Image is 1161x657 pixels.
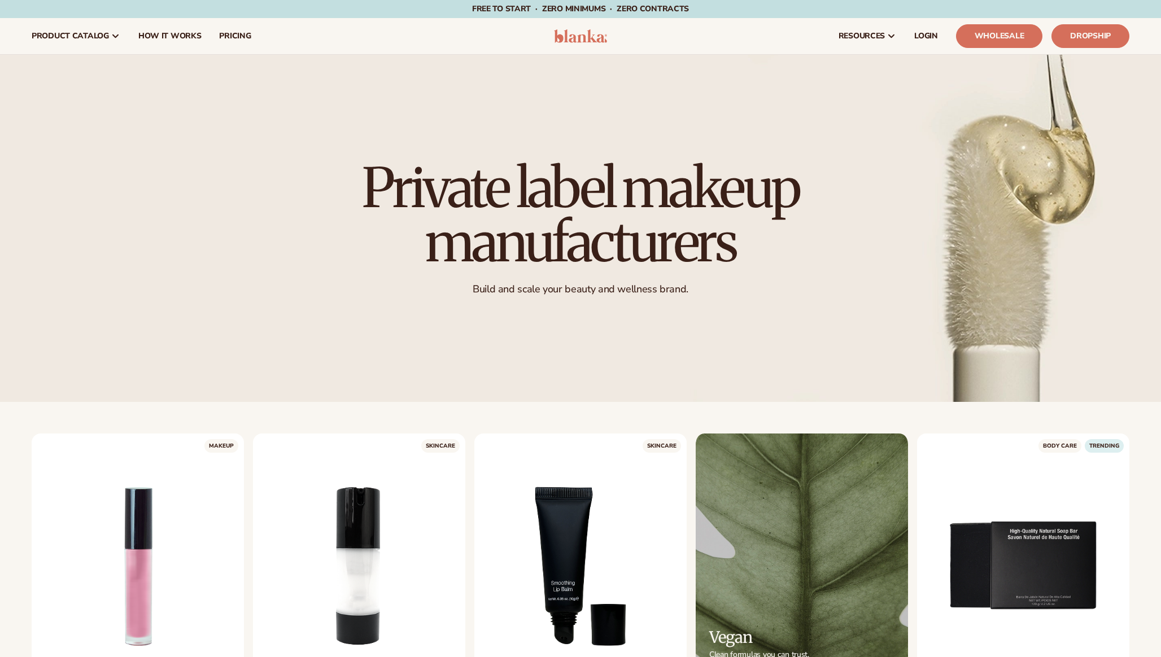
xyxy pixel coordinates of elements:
[329,161,832,269] h1: Private label makeup manufacturers
[709,629,809,646] h2: Vegan
[329,283,832,296] p: Build and scale your beauty and wellness brand.
[554,29,608,43] img: logo
[138,32,202,41] span: How It Works
[23,18,129,54] a: product catalog
[830,18,905,54] a: resources
[839,32,885,41] span: resources
[32,32,109,41] span: product catalog
[219,32,251,41] span: pricing
[210,18,260,54] a: pricing
[914,32,938,41] span: LOGIN
[129,18,211,54] a: How It Works
[472,3,689,14] span: Free to start · ZERO minimums · ZERO contracts
[956,24,1042,48] a: Wholesale
[1051,24,1129,48] a: Dropship
[905,18,947,54] a: LOGIN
